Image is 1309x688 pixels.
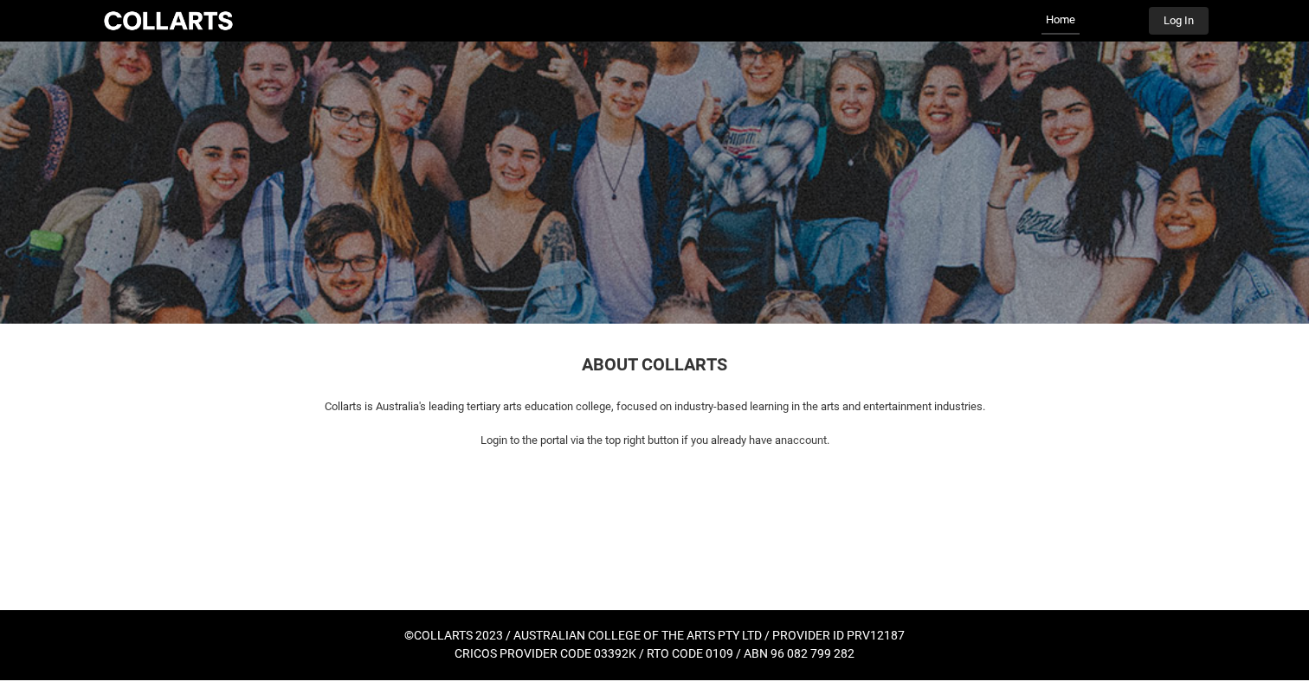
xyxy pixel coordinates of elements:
span: account. [787,434,829,447]
button: Log In [1149,7,1209,35]
a: Home [1041,7,1080,35]
p: Login to the portal via the top right button if you already have an [111,432,1198,449]
span: ABOUT COLLARTS [582,354,727,375]
p: Collarts is Australia's leading tertiary arts education college, focused on industry-based learni... [111,398,1198,415]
